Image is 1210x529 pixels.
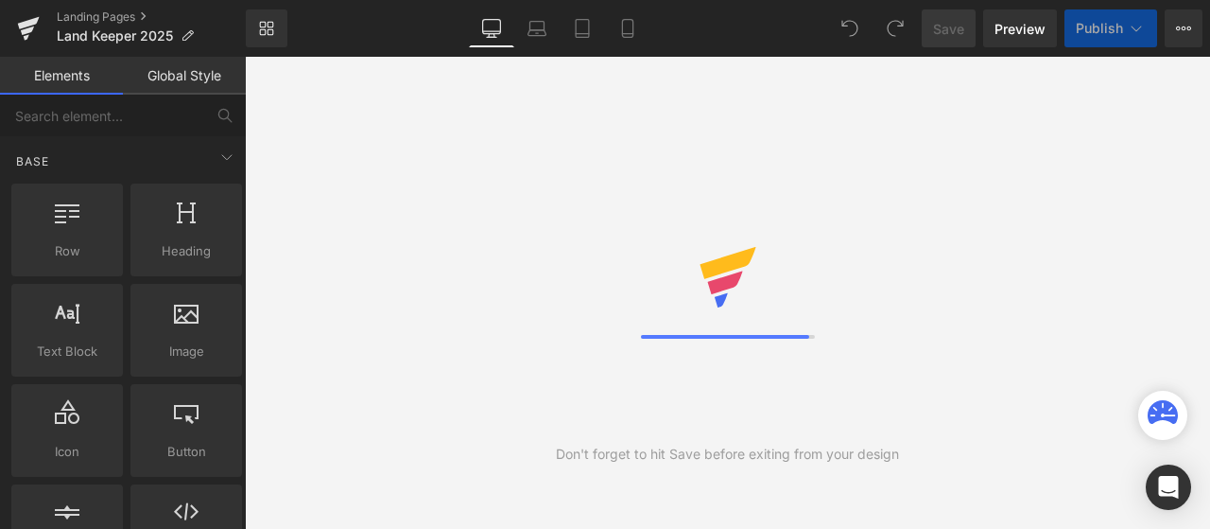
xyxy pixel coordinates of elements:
[136,342,236,361] span: Image
[57,28,173,44] span: Land Keeper 2025
[994,19,1046,39] span: Preview
[246,9,287,47] a: New Library
[136,241,236,261] span: Heading
[933,19,964,39] span: Save
[1146,465,1191,510] div: Open Intercom Messenger
[831,9,869,47] button: Undo
[560,9,605,47] a: Tablet
[17,442,117,462] span: Icon
[136,442,236,462] span: Button
[17,342,117,361] span: Text Block
[14,152,51,170] span: Base
[514,9,560,47] a: Laptop
[57,9,246,25] a: Landing Pages
[983,9,1057,47] a: Preview
[556,444,899,465] div: Don't forget to hit Save before exiting from your design
[1165,9,1202,47] button: More
[876,9,914,47] button: Redo
[17,241,117,261] span: Row
[605,9,650,47] a: Mobile
[1064,9,1157,47] button: Publish
[469,9,514,47] a: Desktop
[1076,21,1123,36] span: Publish
[123,57,246,95] a: Global Style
